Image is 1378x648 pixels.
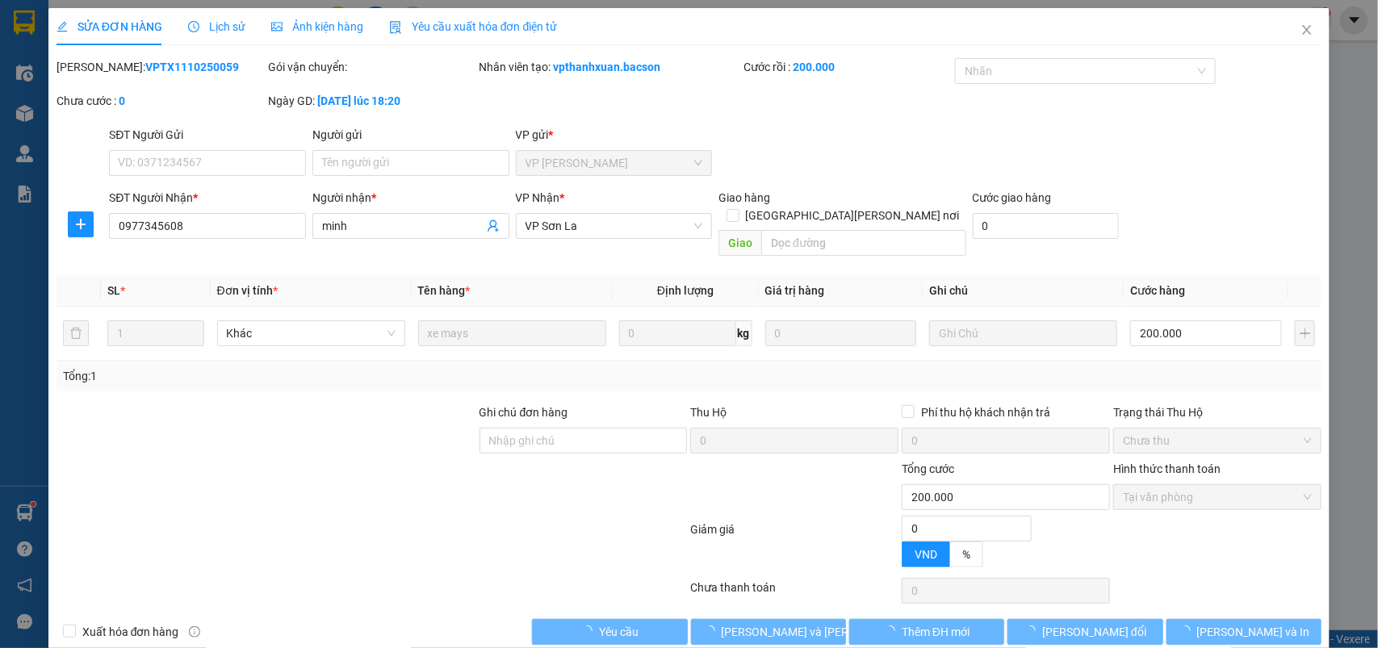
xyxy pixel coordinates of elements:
span: Xuất hóa đơn hàng [76,623,186,641]
span: VP Sơn La [526,214,703,238]
span: Khác [227,321,396,345]
span: % [962,548,970,561]
b: VPTX1110250059 [145,61,239,73]
button: Yêu cầu [532,619,687,645]
b: [DATE] lúc 18:20 [317,94,400,107]
b: 200.000 [793,61,835,73]
span: Ảnh kiện hàng [271,20,363,33]
div: Chưa thanh toán [689,579,901,607]
input: VD: Bàn, Ghế [418,320,606,346]
div: Tổng: 1 [63,367,533,385]
span: Yêu cầu xuất hóa đơn điện tử [389,20,558,33]
input: Cước giao hàng [973,213,1119,239]
b: vpthanhxuan.bacson [554,61,661,73]
button: [PERSON_NAME] và In [1166,619,1321,645]
div: Chưa cước : [57,92,265,110]
input: 0 [765,320,917,346]
span: loading [1179,625,1197,637]
span: Giao hàng [718,191,770,204]
input: Ghi Chú [929,320,1117,346]
div: Giảm giá [689,520,901,575]
span: plus [69,218,93,231]
span: [PERSON_NAME] và [PERSON_NAME] hàng [722,623,940,641]
div: Người gửi [312,126,509,144]
div: Trạng thái Thu Hộ [1113,403,1321,421]
span: loading [1024,625,1042,637]
span: [GEOGRAPHIC_DATA][PERSON_NAME] nơi [739,207,966,224]
label: Hình thức thanh toán [1113,462,1221,475]
span: Tại văn phòng [1123,485,1312,509]
span: Giao [718,230,761,256]
span: Lịch sử [188,20,245,33]
span: Yêu cầu [599,623,639,641]
label: Ghi chú đơn hàng [480,406,568,419]
span: VND [915,548,937,561]
span: user-add [487,219,500,232]
div: SĐT Người Gửi [109,126,306,144]
button: delete [63,320,89,346]
span: close [1301,23,1313,36]
span: Định lượng [657,284,714,297]
input: Ghi chú đơn hàng [480,428,688,454]
span: info-circle [189,626,200,638]
span: Tên hàng [418,284,471,297]
div: Nhân viên tạo: [480,58,740,76]
span: picture [271,21,283,32]
span: kg [736,320,752,346]
img: icon [389,21,402,34]
label: Cước giao hàng [973,191,1052,204]
span: Tổng cước [902,462,954,475]
span: loading [581,625,599,637]
span: Đơn vị tính [217,284,278,297]
div: [PERSON_NAME]: [57,58,265,76]
span: SL [107,284,120,297]
b: 0 [119,94,125,107]
button: Close [1284,8,1330,53]
div: Gói vận chuyển: [268,58,476,76]
input: Dọc đường [761,230,966,256]
span: loading [884,625,902,637]
span: Thêm ĐH mới [902,623,970,641]
span: [PERSON_NAME] đổi [1042,623,1146,641]
div: Ngày GD: [268,92,476,110]
span: Chưa thu [1123,429,1312,453]
button: [PERSON_NAME] đổi [1007,619,1162,645]
span: Giá trị hàng [765,284,825,297]
span: clock-circle [188,21,199,32]
span: edit [57,21,68,32]
button: plus [68,211,94,237]
span: Cước hàng [1130,284,1185,297]
th: Ghi chú [923,275,1124,307]
span: SỬA ĐƠN HÀNG [57,20,162,33]
div: VP gửi [516,126,713,144]
button: plus [1295,320,1315,346]
button: Thêm ĐH mới [849,619,1004,645]
span: VP Nhận [516,191,560,204]
div: SĐT Người Nhận [109,189,306,207]
span: [PERSON_NAME] và In [1197,623,1310,641]
span: Phí thu hộ khách nhận trả [915,403,1057,421]
span: loading [704,625,722,637]
span: VP Thanh Xuân [526,151,703,175]
span: Thu Hộ [690,406,727,419]
div: Cước rồi : [743,58,952,76]
button: [PERSON_NAME] và [PERSON_NAME] hàng [691,619,846,645]
div: Người nhận [312,189,509,207]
